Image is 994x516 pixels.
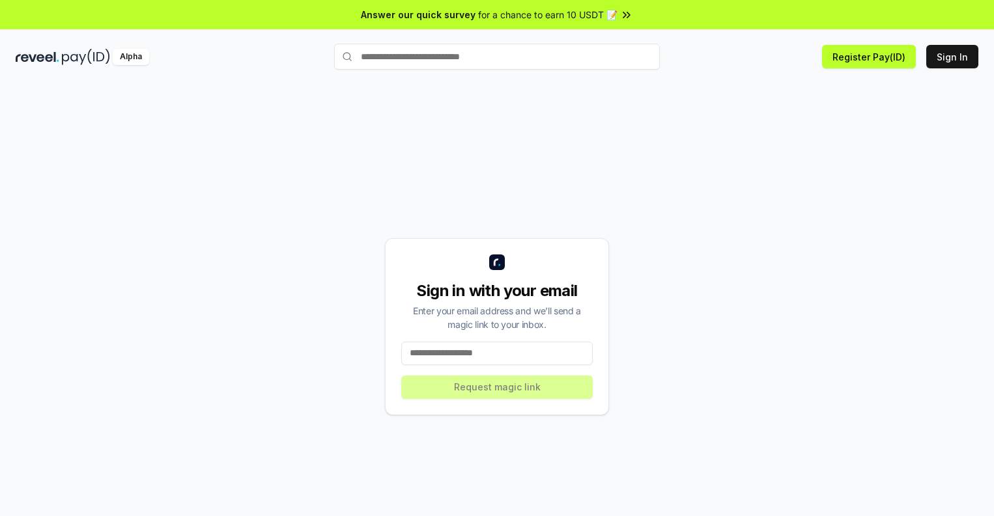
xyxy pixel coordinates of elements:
span: Answer our quick survey [361,8,476,21]
button: Register Pay(ID) [822,45,916,68]
div: Alpha [113,49,149,65]
img: pay_id [62,49,110,65]
div: Sign in with your email [401,280,593,301]
span: for a chance to earn 10 USDT 📝 [478,8,618,21]
img: reveel_dark [16,49,59,65]
button: Sign In [926,45,978,68]
img: logo_small [489,254,505,270]
div: Enter your email address and we’ll send a magic link to your inbox. [401,304,593,331]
